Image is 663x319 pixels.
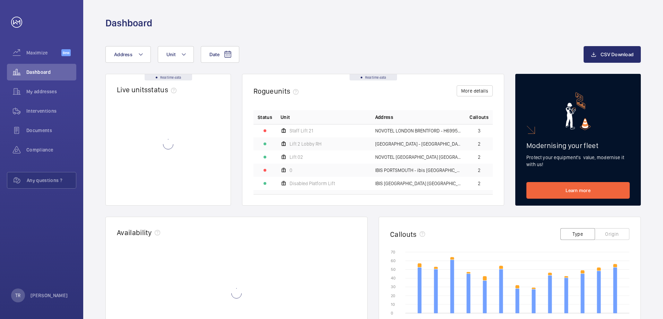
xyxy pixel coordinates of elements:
[145,74,192,80] div: Real time data
[148,85,179,94] span: status
[26,127,76,134] span: Documents
[391,311,393,316] text: 0
[117,85,179,94] h2: Live units
[478,181,481,186] span: 2
[26,107,76,114] span: Interventions
[478,168,481,173] span: 2
[15,292,20,299] p: TR
[166,52,175,57] span: Unit
[375,114,393,121] span: Address
[158,46,194,63] button: Unit
[391,302,395,307] text: 10
[375,168,462,173] span: IBIS PORTSMOUTH - ibis [GEOGRAPHIC_DATA]
[478,128,481,133] span: 3
[457,85,493,96] button: More details
[391,250,395,255] text: 70
[258,114,272,121] p: Status
[526,154,630,168] p: Protect your equipment's value, modernise it with us!
[375,181,462,186] span: IBIS [GEOGRAPHIC_DATA] [GEOGRAPHIC_DATA] - HA070, [GEOGRAPHIC_DATA] [GEOGRAPHIC_DATA], [STREET_AD...
[290,155,303,159] span: Lift 02
[105,46,151,63] button: Address
[478,141,481,146] span: 2
[526,141,630,150] h2: Modernising your fleet
[31,292,68,299] p: [PERSON_NAME]
[290,128,313,133] span: Staff Lift 21
[391,267,396,272] text: 50
[27,177,76,184] span: Any questions ?
[375,141,462,146] span: [GEOGRAPHIC_DATA] - [GEOGRAPHIC_DATA]
[105,17,152,29] h1: Dashboard
[281,114,290,121] span: Unit
[478,155,481,159] span: 2
[470,114,489,121] span: Callouts
[26,49,61,56] span: Maximize
[290,168,292,173] span: 0
[350,74,397,80] div: Real time data
[584,46,641,63] button: CSV Download
[390,230,417,239] h2: Callouts
[290,141,321,146] span: Lift 2 Lobby RH
[290,181,335,186] span: Disabled Platform Lift
[526,182,630,199] a: Learn more
[26,146,76,153] span: Compliance
[209,52,219,57] span: Date
[253,87,301,95] h2: Rogue
[26,88,76,95] span: My addresses
[601,52,634,57] span: CSV Download
[391,284,396,289] text: 30
[391,276,396,281] text: 40
[566,92,591,130] img: marketing-card.svg
[560,228,595,240] button: Type
[375,155,462,159] span: NOVOTEL [GEOGRAPHIC_DATA] [GEOGRAPHIC_DATA] - H9057, [GEOGRAPHIC_DATA] [GEOGRAPHIC_DATA], [STREET...
[114,52,132,57] span: Address
[117,228,152,237] h2: Availability
[391,258,396,263] text: 60
[61,49,71,56] span: Beta
[595,228,629,240] button: Origin
[26,69,76,76] span: Dashboard
[375,128,462,133] span: NOVOTEL LONDON BRENTFORD - H6995, [GEOGRAPHIC_DATA], [GEOGRAPHIC_DATA]
[274,87,302,95] span: units
[391,293,395,298] text: 20
[201,46,239,63] button: Date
